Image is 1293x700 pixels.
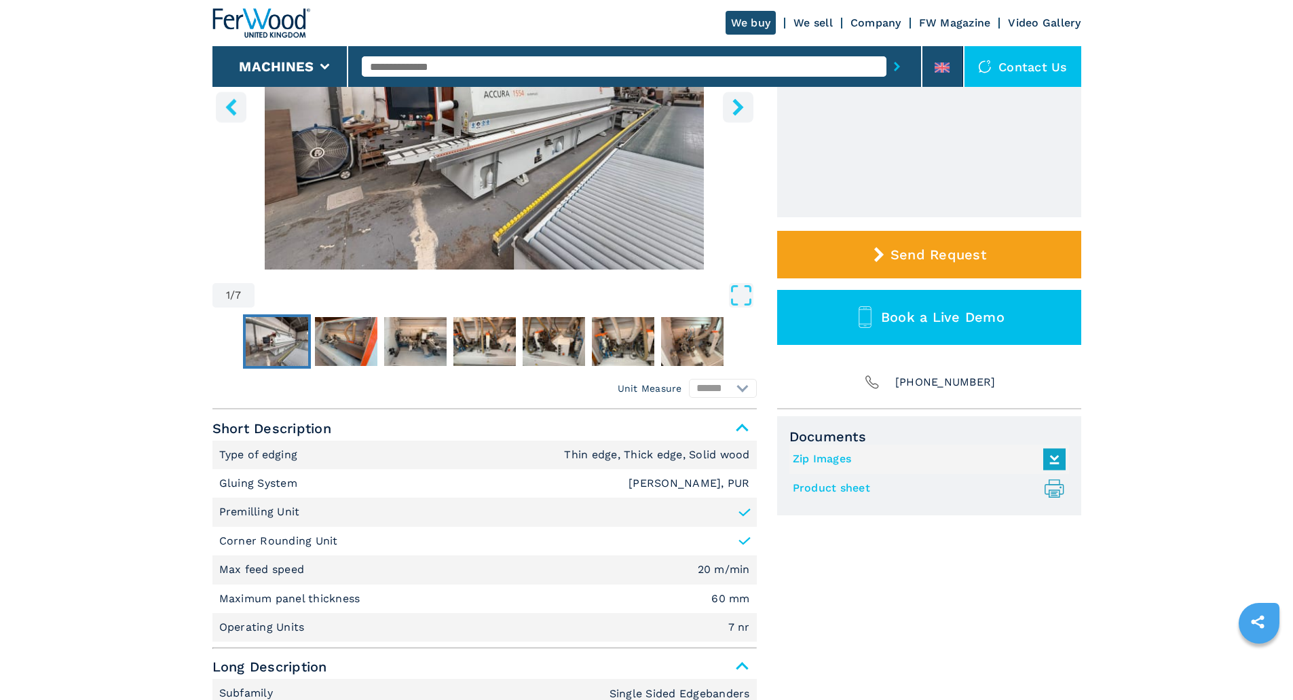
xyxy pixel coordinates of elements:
[212,655,757,679] span: Long Description
[451,314,519,369] button: Go to Slide 4
[589,314,657,369] button: Go to Slide 6
[886,51,907,82] button: submit-button
[219,447,301,462] p: Type of edging
[212,314,757,369] nav: Thumbnail Navigation
[777,290,1081,345] button: Book a Live Demo
[219,620,308,635] p: Operating Units
[381,314,449,369] button: Go to Slide 3
[793,477,1059,500] a: Product sheet
[698,564,750,575] em: 20 m/min
[246,317,308,366] img: 61589fa47bb496ed0e144bc88b769f62
[239,58,314,75] button: Machines
[728,622,750,633] em: 7 nr
[1241,605,1275,639] a: sharethis
[777,231,1081,278] button: Send Request
[520,314,588,369] button: Go to Slide 5
[219,504,300,519] p: Premilling Unit
[964,46,1081,87] div: Contact us
[863,373,882,392] img: Phone
[212,8,310,38] img: Ferwood
[453,317,516,366] img: 01fccd6a08417066f9032f3c4e40c587
[243,314,311,369] button: Go to Slide 1
[258,283,753,308] button: Open Fullscreen
[212,441,757,642] div: Short Description
[661,317,724,366] img: dd96e608b705ee075c0ddff63cca0931
[312,314,380,369] button: Go to Slide 2
[1235,639,1283,690] iframe: Chat
[658,314,726,369] button: Go to Slide 7
[219,476,301,491] p: Gluing System
[793,16,833,29] a: We sell
[523,317,585,366] img: 1d8d536036f3fa974c1e8cd164782c29
[212,416,757,441] span: Short Description
[610,688,750,699] em: Single Sided Edgebanders
[564,449,749,460] em: Thin edge, Thick edge, Solid wood
[711,593,749,604] em: 60 mm
[891,246,986,263] span: Send Request
[219,562,308,577] p: Max feed speed
[895,373,996,392] span: [PHONE_NUMBER]
[1008,16,1081,29] a: Video Gallery
[592,317,654,366] img: 24badd0d4f392327ee087006bc25ee2a
[793,448,1059,471] a: Zip Images
[235,290,241,301] span: 7
[219,534,338,549] p: Corner Rounding Unit
[789,428,1069,445] span: Documents
[230,290,235,301] span: /
[384,317,447,366] img: 373c968f7e43771d052f0db25ba33c0d
[726,11,776,35] a: We buy
[723,92,753,122] button: right-button
[850,16,901,29] a: Company
[618,382,682,395] em: Unit Measure
[881,309,1005,325] span: Book a Live Demo
[216,92,246,122] button: left-button
[219,591,364,606] p: Maximum panel thickness
[978,60,992,73] img: Contact us
[315,317,377,366] img: d866177e16d187568bd68346f3b8a29d
[226,290,230,301] span: 1
[919,16,991,29] a: FW Magazine
[629,478,750,489] em: [PERSON_NAME], PUR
